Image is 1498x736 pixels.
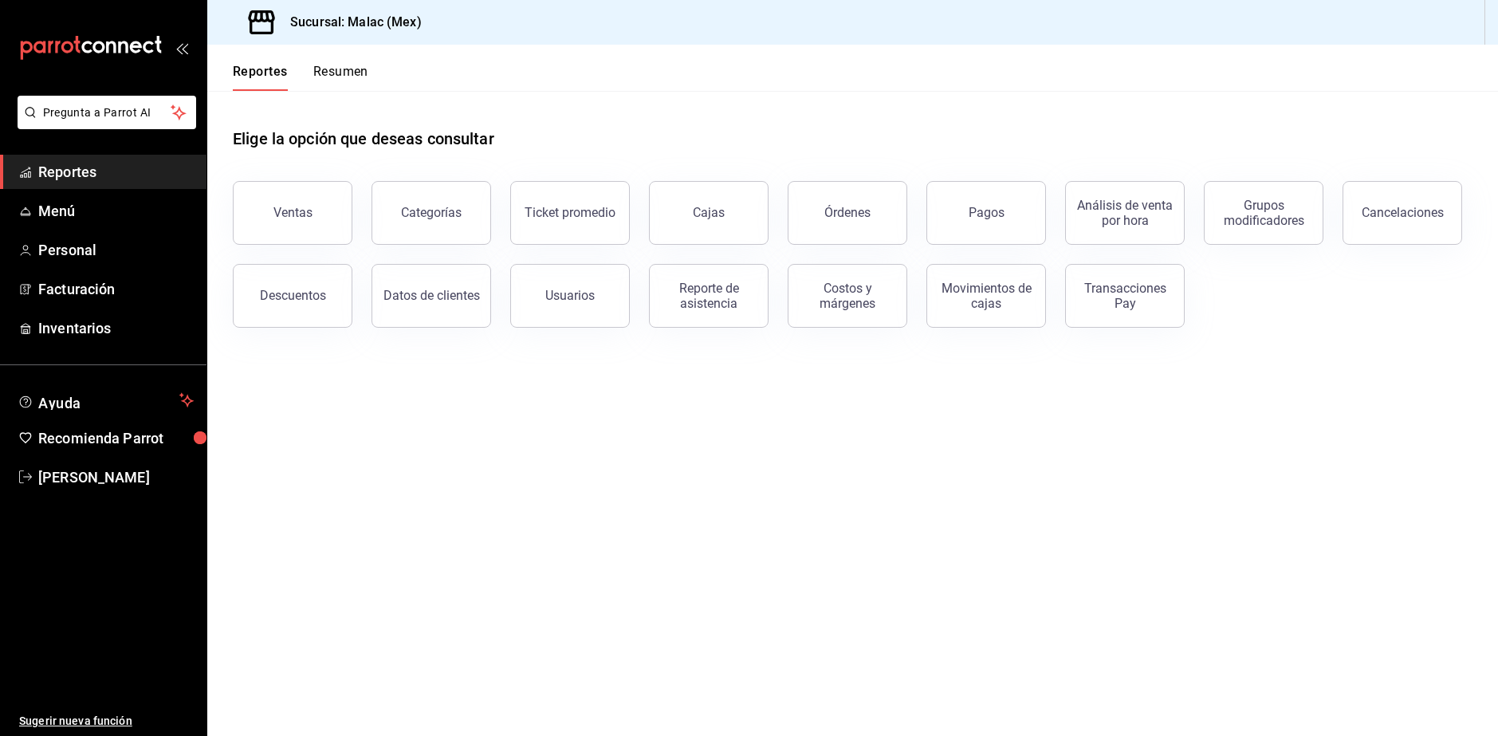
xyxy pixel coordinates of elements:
[1065,181,1185,245] button: Análisis de venta por hora
[38,200,194,222] span: Menú
[38,391,173,410] span: Ayuda
[649,264,769,328] button: Reporte de asistencia
[1214,198,1313,228] div: Grupos modificadores
[38,466,194,488] span: [PERSON_NAME]
[18,96,196,129] button: Pregunta a Parrot AI
[313,64,368,91] button: Resumen
[545,288,595,303] div: Usuarios
[372,264,491,328] button: Datos de clientes
[926,181,1046,245] button: Pagos
[372,181,491,245] button: Categorías
[401,205,462,220] div: Categorías
[43,104,171,121] span: Pregunta a Parrot AI
[38,161,194,183] span: Reportes
[525,205,615,220] div: Ticket promedio
[926,264,1046,328] button: Movimientos de cajas
[233,264,352,328] button: Descuentos
[824,205,871,220] div: Órdenes
[1065,264,1185,328] button: Transacciones Pay
[273,205,313,220] div: Ventas
[659,281,758,311] div: Reporte de asistencia
[693,205,725,220] div: Cajas
[969,205,1005,220] div: Pagos
[788,181,907,245] button: Órdenes
[38,317,194,339] span: Inventarios
[233,64,288,91] button: Reportes
[798,281,897,311] div: Costos y márgenes
[38,278,194,300] span: Facturación
[277,13,422,32] h3: Sucursal: Malac (Mex)
[510,181,630,245] button: Ticket promedio
[175,41,188,54] button: open_drawer_menu
[383,288,480,303] div: Datos de clientes
[233,127,494,151] h1: Elige la opción que deseas consultar
[788,264,907,328] button: Costos y márgenes
[510,264,630,328] button: Usuarios
[1204,181,1323,245] button: Grupos modificadores
[11,116,196,132] a: Pregunta a Parrot AI
[38,427,194,449] span: Recomienda Parrot
[19,713,194,730] span: Sugerir nueva función
[649,181,769,245] button: Cajas
[233,64,368,91] div: navigation tabs
[233,181,352,245] button: Ventas
[1343,181,1462,245] button: Cancelaciones
[260,288,326,303] div: Descuentos
[937,281,1036,311] div: Movimientos de cajas
[1075,198,1174,228] div: Análisis de venta por hora
[38,239,194,261] span: Personal
[1362,205,1444,220] div: Cancelaciones
[1075,281,1174,311] div: Transacciones Pay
